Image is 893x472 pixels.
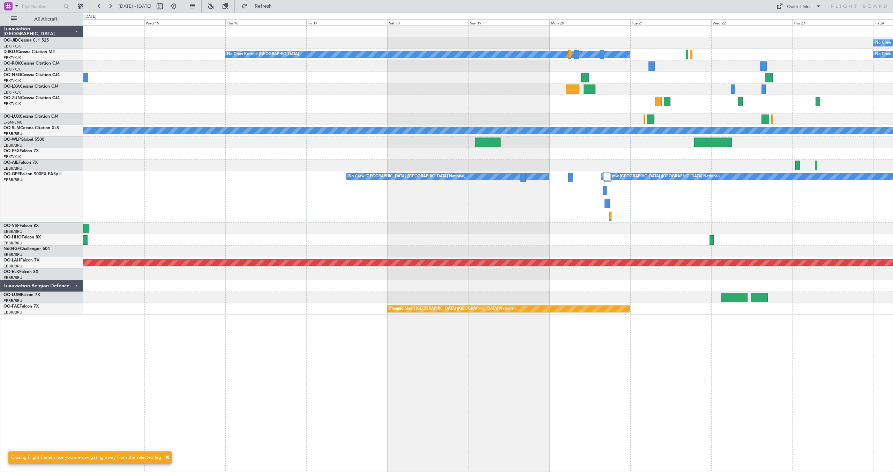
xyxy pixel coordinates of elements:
span: OO-HHO [3,235,22,239]
a: EBBR/BRU [3,166,22,171]
span: OO-NSG [3,73,21,77]
a: OO-JIDCessna CJ1 525 [3,38,49,43]
a: EBBR/BRU [3,264,22,269]
div: Closing Flight Panel since you are navigating away from the selected leg [11,454,161,461]
span: OO-ROK [3,61,21,66]
span: OO-LUX [3,115,20,119]
div: No Crew Kortrijk-[GEOGRAPHIC_DATA] [227,49,299,60]
span: OO-LXA [3,84,20,89]
span: OO-SLM [3,126,20,130]
span: OO-FSX [3,149,20,153]
a: N604GFChallenger 604 [3,247,50,251]
span: OO-JID [3,38,18,43]
span: D-IBLU [3,50,17,54]
div: [DATE] [84,14,96,20]
a: EBBR/BRU [3,131,22,137]
a: OO-SLMCessna Citation XLS [3,126,59,130]
div: Quick Links [787,3,811,10]
div: Sun 19 [468,19,549,25]
a: EBKT/KJK [3,154,21,160]
a: OO-LUMFalcon 7X [3,293,40,297]
a: OO-FSXFalcon 7X [3,149,39,153]
a: EBBR/BRU [3,143,22,148]
a: OO-ZUNCessna Citation CJ4 [3,96,60,100]
div: No Crew [GEOGRAPHIC_DATA] ([GEOGRAPHIC_DATA] National) [603,171,720,182]
span: OO-ZUN [3,96,21,100]
a: EBBR/BRU [3,177,22,183]
a: OO-ELKFalcon 8X [3,270,38,274]
div: Thu 16 [225,19,306,25]
span: OO-WLP [3,138,21,142]
a: OO-AIEFalcon 7X [3,161,38,165]
div: Fri 17 [306,19,387,25]
a: EBBR/BRU [3,229,22,234]
a: EBBR/BRU [3,275,22,280]
a: LFSN/ENC [3,120,23,125]
a: OO-FAEFalcon 7X [3,304,39,309]
div: Planned Maint [GEOGRAPHIC_DATA] ([GEOGRAPHIC_DATA] National) [389,304,516,314]
span: OO-FAE [3,304,20,309]
a: EBBR/BRU [3,298,22,303]
a: EBKT/KJK [3,67,21,72]
span: OO-LUM [3,293,21,297]
span: OO-ELK [3,270,19,274]
button: Quick Links [773,1,825,12]
div: Wed 22 [711,19,792,25]
a: EBKT/KJK [3,90,21,95]
a: OO-GPEFalcon 900EX EASy II [3,172,61,176]
a: EBKT/KJK [3,44,21,49]
a: OO-NSGCessna Citation CJ4 [3,73,60,77]
a: EBBR/BRU [3,310,22,315]
a: OO-VSFFalcon 8X [3,224,39,228]
span: OO-LAH [3,258,20,263]
button: Refresh [238,1,280,12]
span: OO-AIE [3,161,18,165]
div: Tue 14 [63,19,144,25]
a: OO-LAHFalcon 7X [3,258,39,263]
span: OO-VSF [3,224,20,228]
span: OO-GPE [3,172,20,176]
span: N604GF [3,247,20,251]
a: OO-LXACessna Citation CJ4 [3,84,59,89]
a: OO-ROKCessna Citation CJ4 [3,61,60,66]
a: OO-WLPGlobal 5500 [3,138,44,142]
a: EBBR/BRU [3,252,22,257]
a: OO-LUXCessna Citation CJ4 [3,115,59,119]
div: No Crew [875,38,891,48]
span: Refresh [249,4,278,9]
div: Tue 21 [630,19,711,25]
a: OO-HHOFalcon 8X [3,235,41,239]
a: EBKT/KJK [3,55,21,60]
div: Sat 18 [388,19,468,25]
div: No Crew [875,49,891,60]
div: Mon 20 [549,19,630,25]
div: No Crew [GEOGRAPHIC_DATA] ([GEOGRAPHIC_DATA] National) [348,171,465,182]
a: EBKT/KJK [3,101,21,106]
span: All Aircraft [18,17,74,22]
a: EBKT/KJK [3,78,21,83]
button: All Aircraft [8,14,76,25]
input: Trip Number [21,1,61,12]
div: Wed 15 [144,19,225,25]
div: Thu 23 [792,19,873,25]
a: EBBR/BRU [3,241,22,246]
a: D-IBLUCessna Citation M2 [3,50,55,54]
span: [DATE] - [DATE] [119,3,151,9]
